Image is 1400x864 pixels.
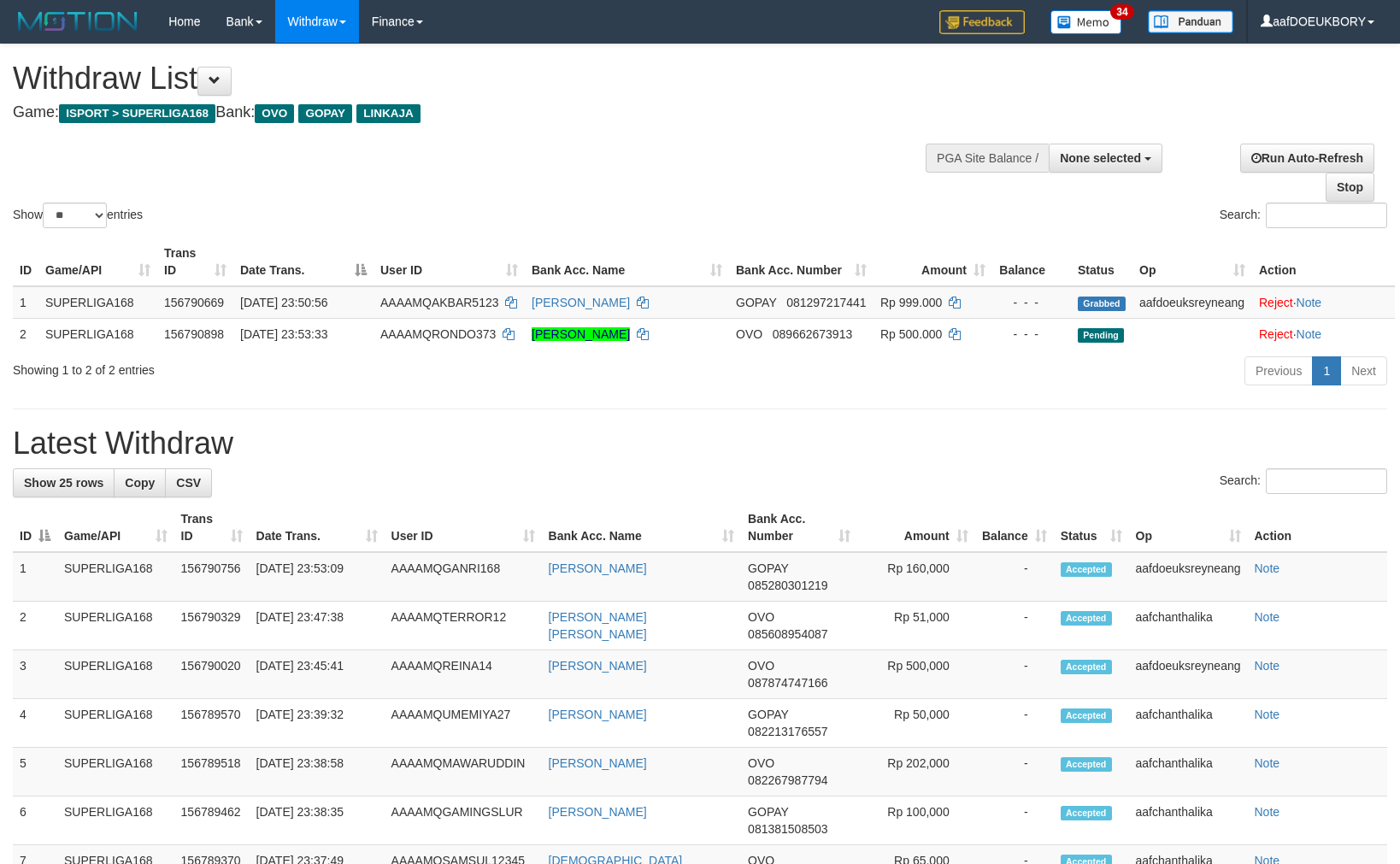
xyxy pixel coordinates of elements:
img: Button%20Memo.svg [1050,10,1122,34]
span: GOPAY [298,104,352,123]
td: Rp 202,000 [857,748,974,796]
span: AAAAMQAKBAR5123 [380,296,499,309]
td: Rp 160,000 [857,552,974,602]
a: Copy [114,468,166,497]
span: Accepted [1061,708,1112,723]
td: aafdoeuksreyneang [1129,650,1248,699]
select: Showentries [43,203,107,228]
th: Date Trans.: activate to sort column descending [233,238,374,286]
td: SUPERLIGA168 [57,699,174,748]
span: Copy [125,476,155,490]
span: Copy 085608954087 to clipboard [748,627,827,641]
td: SUPERLIGA168 [38,318,157,350]
td: [DATE] 23:39:32 [250,699,385,748]
td: 156789570 [174,699,250,748]
a: Note [1297,296,1322,309]
a: [PERSON_NAME] [549,756,647,770]
h4: Game: Bank: [13,104,916,121]
th: Date Trans.: activate to sort column ascending [250,503,385,552]
h1: Latest Withdraw [13,426,1387,461]
a: Note [1255,659,1280,673]
span: None selected [1060,151,1141,165]
span: 156790898 [164,327,224,341]
span: Copy 085280301219 to clipboard [748,579,827,592]
span: OVO [748,610,774,624]
span: OVO [736,327,762,341]
td: [DATE] 23:47:38 [250,602,385,650]
span: GOPAY [748,708,788,721]
a: Reject [1259,296,1293,309]
span: Rp 500.000 [880,327,942,341]
td: - [975,602,1054,650]
a: Note [1255,708,1280,721]
a: Previous [1244,356,1313,385]
th: Game/API: activate to sort column ascending [38,238,157,286]
h1: Withdraw List [13,62,916,96]
td: 1 [13,286,38,319]
td: [DATE] 23:38:58 [250,748,385,796]
th: Trans ID: activate to sort column ascending [157,238,233,286]
td: SUPERLIGA168 [57,602,174,650]
span: Copy 087874747166 to clipboard [748,676,827,690]
span: Accepted [1061,757,1112,772]
span: GOPAY [736,296,776,309]
td: Rp 51,000 [857,602,974,650]
td: Rp 500,000 [857,650,974,699]
label: Search: [1220,468,1387,494]
span: Rp 999.000 [880,296,942,309]
td: - [975,699,1054,748]
td: aafdoeuksreyneang [1132,286,1252,319]
td: 1 [13,552,57,602]
td: aafchanthalika [1129,602,1248,650]
a: Show 25 rows [13,468,115,497]
td: - [975,552,1054,602]
td: [DATE] 23:53:09 [250,552,385,602]
th: Status [1071,238,1132,286]
span: 34 [1110,4,1133,20]
a: Next [1340,356,1387,385]
td: - [975,796,1054,845]
td: AAAAMQGANRI168 [385,552,542,602]
a: [PERSON_NAME] [549,805,647,819]
td: aafchanthalika [1129,796,1248,845]
span: ISPORT > SUPERLIGA168 [59,104,215,123]
td: aafdoeuksreyneang [1129,552,1248,602]
td: AAAAMQMAWARUDDIN [385,748,542,796]
div: PGA Site Balance / [926,144,1049,173]
td: 156790329 [174,602,250,650]
th: User ID: activate to sort column ascending [385,503,542,552]
span: AAAAMQRONDO373 [380,327,496,341]
td: AAAAMQREINA14 [385,650,542,699]
th: Balance [992,238,1071,286]
span: [DATE] 23:53:33 [240,327,327,341]
img: MOTION_logo.png [13,9,143,34]
td: 2 [13,602,57,650]
span: Accepted [1061,562,1112,577]
th: ID [13,238,38,286]
a: Stop [1326,173,1374,202]
a: [PERSON_NAME] [PERSON_NAME] [549,610,647,641]
th: Status: activate to sort column ascending [1054,503,1129,552]
td: 3 [13,650,57,699]
th: Bank Acc. Name: activate to sort column ascending [542,503,742,552]
label: Show entries [13,203,143,228]
a: CSV [165,468,212,497]
div: Showing 1 to 2 of 2 entries [13,355,571,379]
span: OVO [255,104,294,123]
img: Feedback.jpg [939,10,1025,34]
td: aafchanthalika [1129,748,1248,796]
a: 1 [1312,356,1341,385]
span: Pending [1078,328,1124,343]
input: Search: [1266,203,1387,228]
td: - [975,650,1054,699]
td: 156790756 [174,552,250,602]
span: Accepted [1061,611,1112,626]
td: 156790020 [174,650,250,699]
a: Reject [1259,327,1293,341]
td: SUPERLIGA168 [57,650,174,699]
span: Grabbed [1078,297,1126,311]
span: OVO [748,659,774,673]
span: [DATE] 23:50:56 [240,296,327,309]
th: Balance: activate to sort column ascending [975,503,1054,552]
a: [PERSON_NAME] [532,327,630,341]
